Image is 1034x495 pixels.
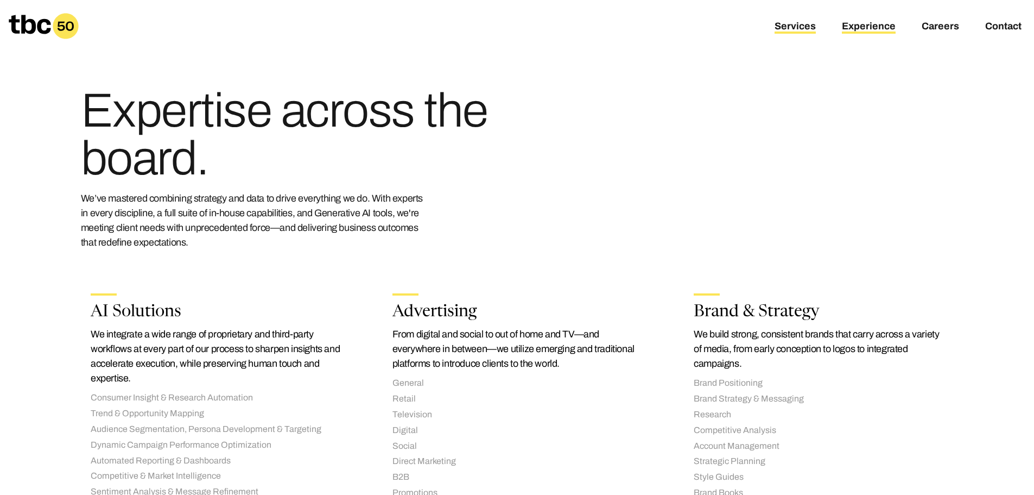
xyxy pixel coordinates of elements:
[392,441,642,452] li: Social
[392,456,642,467] li: Direct Marketing
[392,304,642,321] h2: Advertising
[694,327,943,371] p: We build strong, consistent brands that carry across a variety of media, from early conception to...
[842,21,896,34] a: Experience
[694,304,943,321] h2: Brand & Strategy
[775,21,816,34] a: Services
[81,191,428,250] p: We’ve mastered combining strategy and data to drive everything we do. With experts in every disci...
[91,424,340,435] li: Audience Segmentation, Persona Development & Targeting
[985,21,1022,34] a: Contact
[694,425,943,436] li: Competitive Analysis
[392,327,642,371] p: From digital and social to out of home and TV—and everywhere in between—we utilize emerging and t...
[91,304,340,321] h2: AI Solutions
[694,456,943,467] li: Strategic Planning
[694,472,943,483] li: Style Guides
[694,441,943,452] li: Account Management
[91,327,340,386] p: We integrate a wide range of proprietary and third-party workflows at every part of our process t...
[392,472,642,483] li: B2B
[392,409,642,421] li: Television
[91,392,340,404] li: Consumer Insight & Research Automation
[81,87,498,183] h1: Expertise across the board.
[91,440,340,451] li: Dynamic Campaign Performance Optimization
[91,455,340,467] li: Automated Reporting & Dashboards
[91,408,340,419] li: Trend & Opportunity Mapping
[694,378,943,389] li: Brand Positioning
[392,425,642,436] li: Digital
[694,409,943,421] li: Research
[9,13,79,39] a: Homepage
[392,378,642,389] li: General
[922,21,959,34] a: Careers
[392,393,642,405] li: Retail
[91,471,340,482] li: Competitive & Market Intelligence
[694,393,943,405] li: Brand Strategy & Messaging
